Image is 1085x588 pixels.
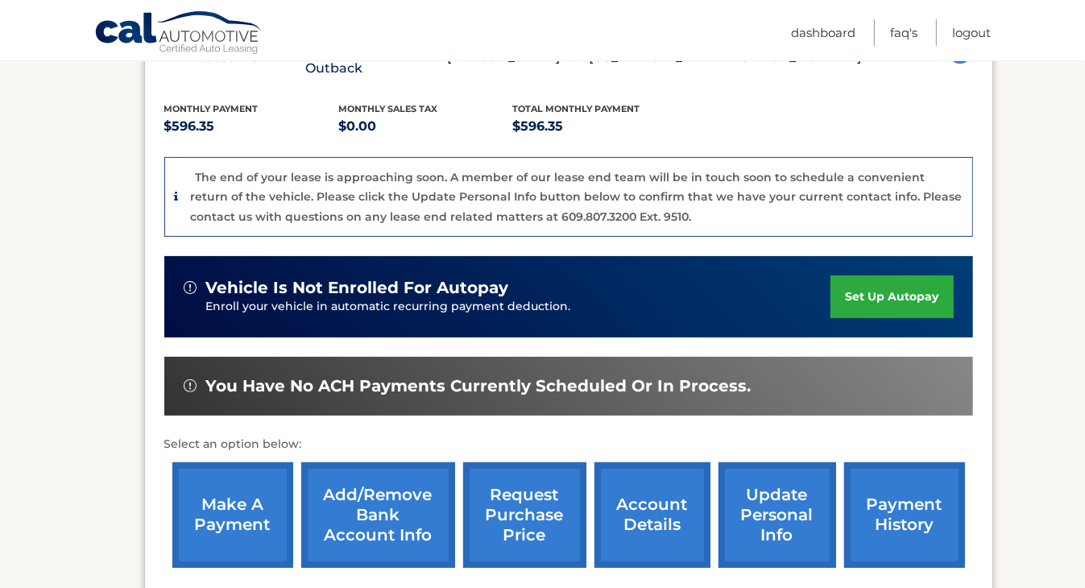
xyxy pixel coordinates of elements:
p: $596.35 [164,115,339,138]
p: $0.00 [338,115,513,138]
a: FAQ's [890,19,917,46]
img: alert-white.svg [184,281,197,294]
img: alert-white.svg [184,379,197,392]
p: $596.35 [513,115,688,138]
span: Monthly Payment [164,103,259,114]
span: Monthly sales Tax [338,103,437,114]
a: payment history [844,462,965,568]
a: update personal info [719,462,836,568]
a: Add/Remove bank account info [301,462,455,568]
a: set up autopay [830,275,953,318]
span: vehicle is not enrolled for autopay [206,278,509,298]
span: Total Monthly Payment [513,103,640,114]
a: account details [594,462,710,568]
a: make a payment [172,462,293,568]
span: You have no ACH payments currently scheduled or in process. [206,376,752,396]
p: The end of your lease is approaching soon. A member of our lease end team will be in touch soon t... [191,170,963,224]
a: Cal Automotive [94,10,263,57]
a: Logout [952,19,991,46]
a: request purchase price [463,462,586,568]
p: Enroll your vehicle in automatic recurring payment deduction. [206,298,831,316]
p: Select an option below: [164,435,973,454]
a: Dashboard [791,19,855,46]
